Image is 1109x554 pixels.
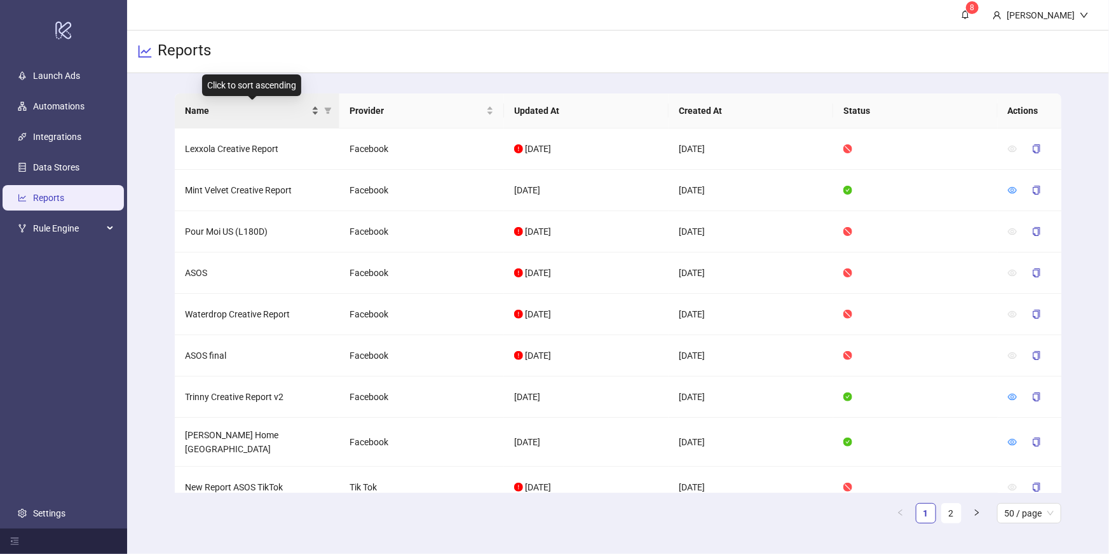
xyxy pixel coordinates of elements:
span: stop [843,227,852,236]
td: [DATE] [669,418,833,467]
span: copy [1032,227,1041,236]
td: [DATE] [669,467,833,508]
td: Tik Tok [339,467,504,508]
span: 50 / page [1005,504,1054,523]
span: Rule Engine [33,216,103,241]
span: eye [1008,483,1017,492]
span: eye [1008,438,1017,447]
td: Facebook [339,170,504,211]
span: eye [1008,351,1017,360]
button: copy [1022,477,1051,497]
a: Automations [33,101,85,111]
td: Mint Velvet Creative Report [175,170,339,211]
td: Lexxola Creative Report [175,128,339,170]
span: exclamation-circle [514,227,523,236]
button: copy [1022,221,1051,242]
span: stop [843,483,852,492]
td: Pour Moi US (L180D) [175,211,339,253]
button: copy [1022,432,1051,452]
th: Provider [339,93,504,128]
a: eye [1008,185,1017,195]
a: Data Stores [33,162,79,172]
td: [DATE] [669,294,833,335]
li: 2 [941,503,962,523]
span: [DATE] [525,350,551,361]
span: left [897,509,904,516]
span: eye [1008,310,1017,319]
span: check-circle [843,392,852,401]
span: copy [1032,186,1041,195]
td: [DATE] [669,253,833,294]
span: [DATE] [525,144,551,154]
td: [DATE] [504,377,669,418]
span: eye [1008,144,1017,153]
span: [DATE] [525,226,551,237]
button: copy [1022,387,1051,407]
span: exclamation-circle [514,310,523,319]
li: 1 [916,503,936,523]
div: Click to sort ascending [202,74,301,96]
span: eye [1008,227,1017,236]
td: [DATE] [669,128,833,170]
li: Next Page [967,503,987,523]
div: [PERSON_NAME] [1002,8,1080,22]
span: user [993,11,1002,20]
a: eye [1008,392,1017,402]
td: Facebook [339,253,504,294]
sup: 8 [966,1,979,14]
span: [DATE] [525,309,551,319]
button: copy [1022,180,1051,200]
span: copy [1032,144,1041,153]
th: Updated At [504,93,669,128]
td: [DATE] [504,170,669,211]
span: Provider [350,104,484,118]
span: [DATE] [525,268,551,278]
span: copy [1032,438,1041,447]
td: [DATE] [504,418,669,467]
th: Name [175,93,339,128]
span: filter [322,101,334,120]
a: Settings [33,508,65,518]
button: copy [1022,263,1051,283]
a: Reports [33,193,64,203]
h3: Reports [158,41,211,62]
span: [DATE] [525,482,551,492]
span: copy [1032,268,1041,277]
span: check-circle [843,438,852,447]
span: stop [843,351,852,360]
a: 1 [916,504,936,523]
span: line-chart [137,44,153,59]
span: copy [1032,483,1041,492]
a: 2 [942,504,961,523]
span: eye [1008,392,1017,401]
button: copy [1022,345,1051,366]
span: copy [1032,392,1041,401]
div: Page Size [997,503,1061,523]
span: eye [1008,268,1017,277]
td: Facebook [339,335,504,377]
td: [DATE] [669,211,833,253]
span: 8 [970,3,975,12]
span: exclamation-circle [514,351,523,360]
span: Name [185,104,309,118]
span: stop [843,268,852,277]
span: filter [324,107,332,114]
td: [DATE] [669,170,833,211]
td: Facebook [339,418,504,467]
span: bell [961,10,970,19]
td: Waterdrop Creative Report [175,294,339,335]
span: exclamation-circle [514,144,523,153]
button: copy [1022,304,1051,324]
td: ASOS final [175,335,339,377]
td: [PERSON_NAME] Home [GEOGRAPHIC_DATA] [175,418,339,467]
th: Created At [669,93,833,128]
span: check-circle [843,186,852,195]
span: copy [1032,310,1041,319]
a: eye [1008,437,1017,447]
span: stop [843,310,852,319]
td: Facebook [339,377,504,418]
span: eye [1008,186,1017,195]
span: copy [1032,351,1041,360]
button: right [967,503,987,523]
td: Facebook [339,294,504,335]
